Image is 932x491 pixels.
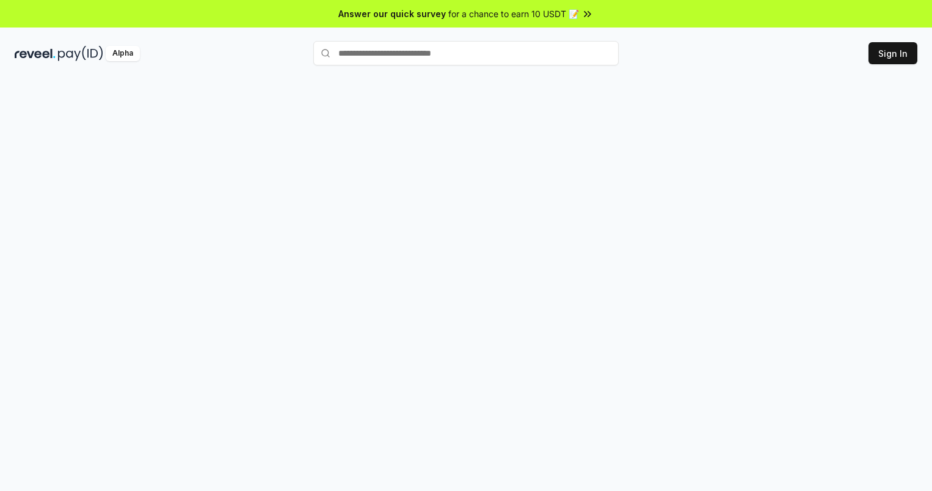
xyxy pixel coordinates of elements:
img: reveel_dark [15,46,56,61]
span: for a chance to earn 10 USDT 📝 [448,7,579,20]
div: Alpha [106,46,140,61]
button: Sign In [868,42,917,64]
span: Answer our quick survey [338,7,446,20]
img: pay_id [58,46,103,61]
